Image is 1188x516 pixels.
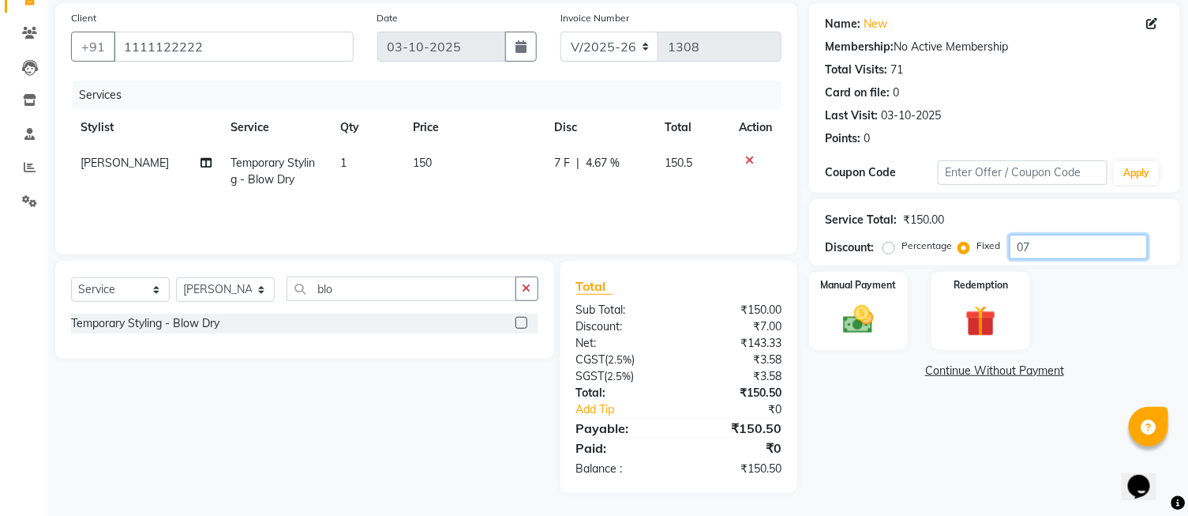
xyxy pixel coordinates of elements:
div: Points: [825,130,860,147]
label: Client [71,11,96,25]
th: Action [729,110,781,145]
div: Payable: [564,419,679,438]
div: ₹3.58 [679,368,793,385]
div: ₹150.50 [679,461,793,477]
div: ₹7.00 [679,318,793,335]
div: Card on file: [825,85,890,101]
img: _gift.svg [956,302,1006,341]
span: 2.5% [609,353,632,366]
div: ₹150.50 [679,385,793,401]
span: 7 F [554,155,570,171]
span: SGST [576,369,605,383]
span: 2.5% [608,370,631,382]
th: Price [404,110,545,145]
div: Net: [564,335,679,352]
div: No Active Membership [825,39,1164,55]
label: Redemption [954,278,1008,292]
span: 150 [414,156,433,170]
img: _cash.svg [834,302,884,337]
span: | [576,155,579,171]
button: +91 [71,32,115,62]
span: Temporary Styling - Blow Dry [231,156,316,186]
iframe: chat widget [1122,453,1172,500]
a: New [864,16,887,32]
th: Service [222,110,332,145]
span: 1 [340,156,347,170]
div: 0 [864,130,870,147]
div: Total Visits: [825,62,887,78]
div: 03-10-2025 [881,107,941,124]
label: Date [377,11,399,25]
div: Discount: [564,318,679,335]
label: Fixed [976,239,1000,253]
div: ₹0 [679,439,793,458]
th: Qty [331,110,403,145]
span: CGST [576,352,605,367]
div: ₹3.58 [679,352,793,368]
div: ₹150.00 [903,212,944,228]
div: Coupon Code [825,164,938,181]
a: Add Tip [564,401,698,418]
div: ₹150.50 [679,419,793,438]
button: Apply [1114,161,1159,185]
a: Continue Without Payment [812,363,1177,379]
label: Invoice Number [560,11,629,25]
div: Service Total: [825,212,897,228]
label: Manual Payment [821,278,897,292]
div: ₹0 [698,401,793,418]
div: Balance : [564,461,679,477]
th: Total [655,110,729,145]
div: Paid: [564,439,679,458]
input: Search or Scan [287,277,516,301]
div: ₹143.33 [679,335,793,352]
th: Disc [545,110,655,145]
input: Enter Offer / Coupon Code [938,160,1107,185]
div: Membership: [825,39,894,55]
div: Total: [564,385,679,401]
span: 150.5 [665,156,692,170]
span: Total [576,278,613,295]
div: ₹150.00 [679,302,793,318]
div: Temporary Styling - Blow Dry [71,315,219,332]
div: ( ) [564,368,679,385]
div: Name: [825,16,860,32]
div: ( ) [564,352,679,368]
span: [PERSON_NAME] [81,156,169,170]
div: 71 [890,62,903,78]
div: 0 [893,85,899,101]
th: Stylist [71,110,222,145]
span: 4.67 % [586,155,620,171]
div: Services [73,81,793,110]
div: Sub Total: [564,302,679,318]
input: Search by Name/Mobile/Email/Code [114,32,354,62]
label: Percentage [901,239,952,253]
div: Last Visit: [825,107,878,124]
div: Discount: [825,239,874,256]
